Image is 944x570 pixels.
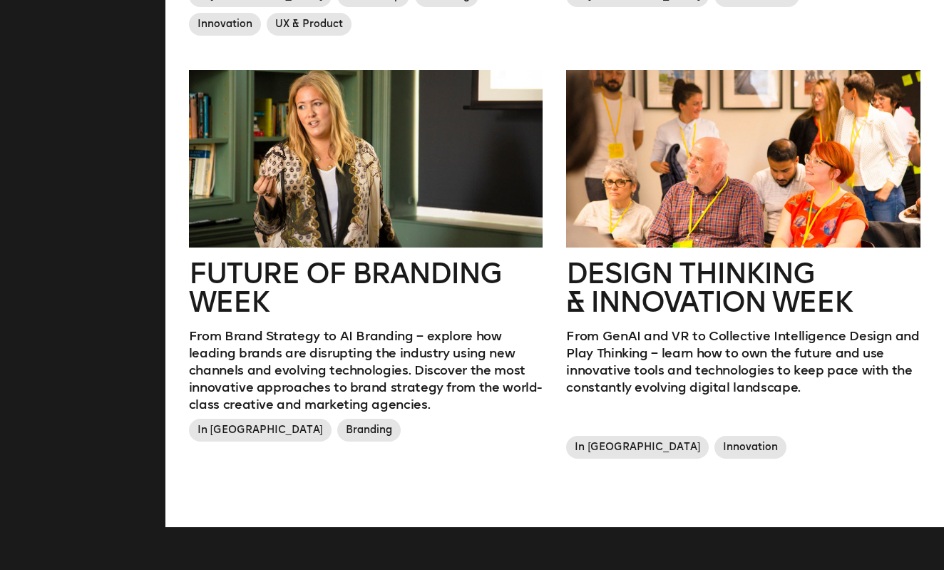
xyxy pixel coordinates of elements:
p: From Brand Strategy to AI Branding – explore how leading brands are disrupting the industry using... [189,327,543,413]
span: Innovation [714,436,786,459]
span: Innovation [189,13,261,36]
span: Branding [337,419,401,442]
span: In [GEOGRAPHIC_DATA] [189,419,332,442]
h2: Design Thinking & innovation Week [566,259,920,316]
p: From GenAI and VR to Collective Intelligence Design and Play Thinking – learn how to own the futu... [566,327,920,396]
span: UX & Product [267,13,352,36]
a: Design Thinking & innovation WeekFrom GenAI and VR to Collective Intelligence Design and Play Thi... [566,70,920,464]
h2: Future of branding week [189,259,543,316]
a: Future of branding weekFrom Brand Strategy to AI Branding – explore how leading brands are disrup... [189,70,543,447]
span: In [GEOGRAPHIC_DATA] [566,436,709,459]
